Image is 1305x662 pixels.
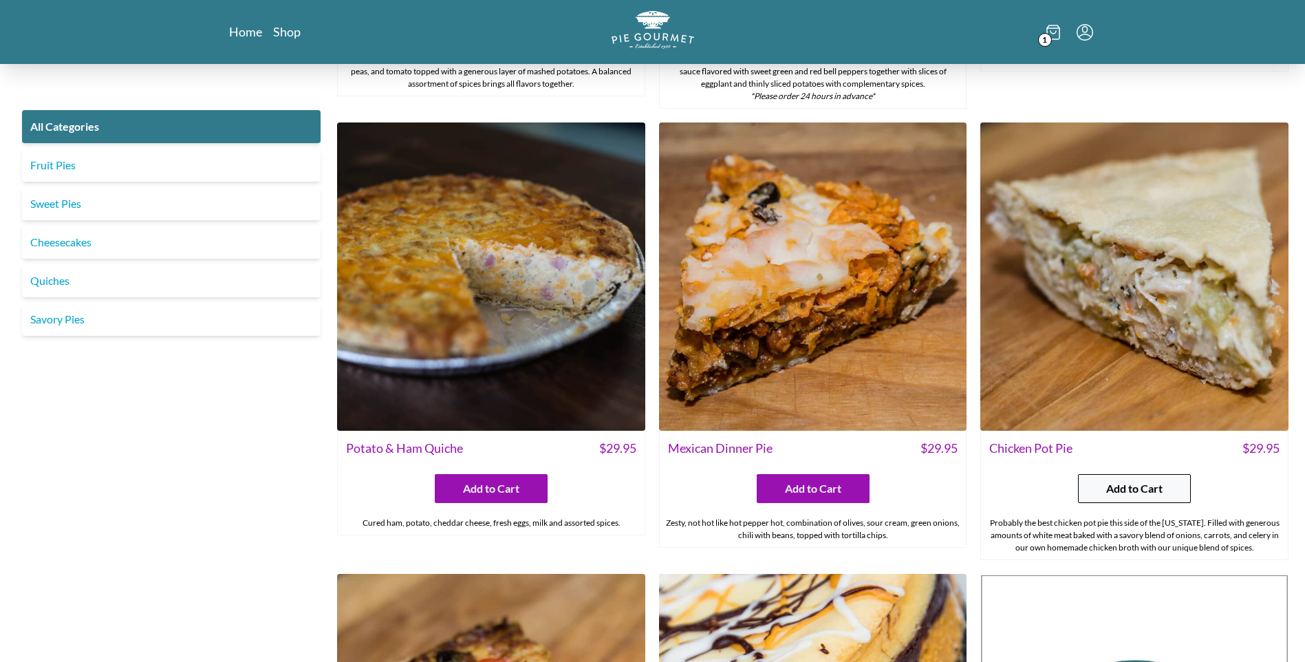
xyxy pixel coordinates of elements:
span: Potato & Ham Quiche [346,439,463,458]
div: Cured ham, potato, cheddar cheese, fresh eggs, milk and assorted spices. [338,511,645,535]
a: Savory Pies [22,303,321,336]
span: Add to Cart [1106,480,1163,497]
div: Filled with generous amounts of sweet, Italian-Style sausage in homemade tomato sauce flavored wi... [660,47,967,108]
div: Zesty, not hot like hot pepper hot, combination of olives, sour cream, green onions, chili with b... [660,511,967,547]
span: 1 [1038,33,1052,47]
span: Chicken Pot Pie [989,439,1072,458]
span: Mexican Dinner Pie [668,439,773,458]
button: Menu [1077,24,1093,41]
a: Cheesecakes [22,226,321,259]
span: Add to Cart [785,480,841,497]
img: logo [612,11,694,49]
span: Add to Cart [463,480,519,497]
img: Chicken Pot Pie [980,122,1288,431]
span: $ 29.95 [920,439,958,458]
div: Probably the best chicken pot pie this side of the [US_STATE]. Filled with generous amounts of wh... [981,511,1288,559]
a: Fruit Pies [22,149,321,182]
button: Add to Cart [1078,474,1191,503]
img: Potato & Ham Quiche [337,122,645,431]
button: Add to Cart [757,474,870,503]
a: Sweet Pies [22,187,321,220]
span: $ 29.95 [1242,439,1280,458]
a: Shop [273,23,301,40]
button: Add to Cart [435,474,548,503]
a: Logo [612,11,694,53]
a: Home [229,23,262,40]
div: A combination of ground beef with a medley of vegetables: onions, celery, carrots, peas, and toma... [338,47,645,96]
a: Quiches [22,264,321,297]
span: $ 29.95 [599,439,636,458]
img: Mexican Dinner Pie [659,122,967,431]
em: *Please order 24 hours in advance* [751,91,875,101]
a: All Categories [22,110,321,143]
